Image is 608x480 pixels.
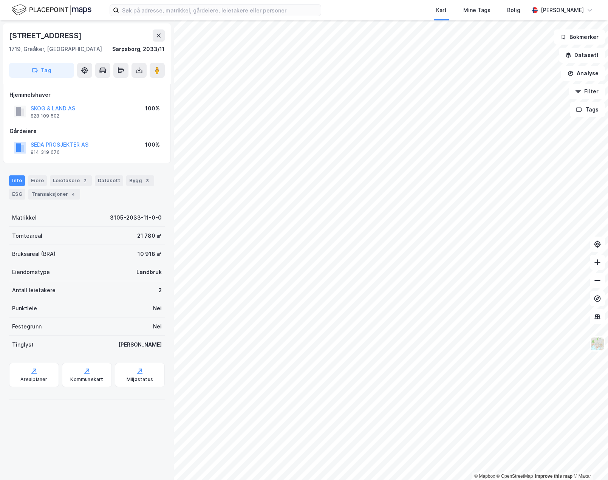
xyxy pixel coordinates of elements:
[137,231,162,240] div: 21 780 ㎡
[28,175,47,186] div: Eiere
[570,102,605,117] button: Tags
[112,45,165,54] div: Sarpsborg, 2033/11
[153,322,162,331] div: Nei
[12,322,42,331] div: Festegrunn
[497,474,533,479] a: OpenStreetMap
[31,149,60,155] div: 914 319 676
[559,48,605,63] button: Datasett
[9,127,164,136] div: Gårdeiere
[535,474,572,479] a: Improve this map
[9,63,74,78] button: Tag
[12,340,34,349] div: Tinglyst
[590,337,605,351] img: Z
[463,6,490,15] div: Mine Tags
[144,177,151,184] div: 3
[138,249,162,259] div: 10 918 ㎡
[12,304,37,313] div: Punktleie
[9,90,164,99] div: Hjemmelshaver
[153,304,162,313] div: Nei
[12,286,56,295] div: Antall leietakere
[9,45,102,54] div: 1719, Greåker, [GEOGRAPHIC_DATA]
[158,286,162,295] div: 2
[570,444,608,480] div: Kontrollprogram for chat
[569,84,605,99] button: Filter
[127,376,153,382] div: Miljøstatus
[136,268,162,277] div: Landbruk
[12,249,56,259] div: Bruksareal (BRA)
[119,5,321,16] input: Søk på adresse, matrikkel, gårdeiere, leietakere eller personer
[145,104,160,113] div: 100%
[570,444,608,480] iframe: Chat Widget
[474,474,495,479] a: Mapbox
[70,190,77,198] div: 4
[50,175,92,186] div: Leietakere
[31,113,59,119] div: 828 109 502
[28,189,80,200] div: Transaksjoner
[12,213,37,222] div: Matrikkel
[436,6,447,15] div: Kart
[9,29,83,42] div: [STREET_ADDRESS]
[12,3,91,17] img: logo.f888ab2527a4732fd821a326f86c7f29.svg
[554,29,605,45] button: Bokmerker
[9,175,25,186] div: Info
[12,231,42,240] div: Tomteareal
[81,177,89,184] div: 2
[95,175,123,186] div: Datasett
[9,189,25,200] div: ESG
[118,340,162,349] div: [PERSON_NAME]
[541,6,584,15] div: [PERSON_NAME]
[12,268,50,277] div: Eiendomstype
[110,213,162,222] div: 3105-2033-11-0-0
[126,175,154,186] div: Bygg
[561,66,605,81] button: Analyse
[145,140,160,149] div: 100%
[20,376,47,382] div: Arealplaner
[70,376,103,382] div: Kommunekart
[507,6,520,15] div: Bolig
